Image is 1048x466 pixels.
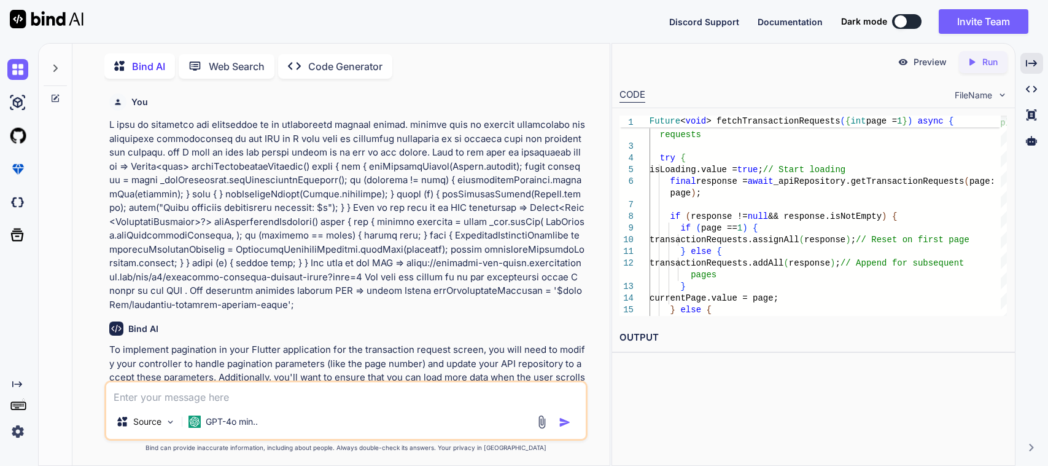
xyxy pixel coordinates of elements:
[128,323,158,335] h6: Bind AI
[7,159,28,180] img: premium
[7,92,28,113] img: ai-studio
[650,165,737,175] span: isLoading.value =
[804,235,845,245] span: response
[737,165,758,175] span: true
[763,165,845,175] span: // Start loading
[104,443,588,452] p: Bind can provide inaccurate information, including about people. Always double-check its answers....
[650,235,799,245] span: transactionRequests.assignAll
[7,421,28,442] img: settings
[650,116,680,126] span: Future
[670,305,675,315] span: }
[680,223,691,233] span: if
[131,96,148,108] h6: You
[871,118,876,128] span: )
[742,223,747,233] span: )
[206,416,258,428] p: GPT-4o min..
[619,293,634,304] div: 14
[535,415,549,429] img: attachment
[691,247,712,256] span: else
[696,188,701,198] span: ;
[716,247,721,256] span: {
[783,258,788,268] span: (
[701,223,737,233] span: page ==
[918,118,1016,128] span: // Prevent multiple
[737,223,742,233] span: 1
[660,130,701,140] span: requests
[619,223,634,234] div: 9
[773,176,964,186] span: _apiRepository.getTransactionRequests
[706,116,840,126] span: > fetchTransactionRequests
[706,305,711,315] span: {
[997,90,1007,100] img: chevron down
[897,116,902,126] span: 1
[747,211,768,221] span: null
[680,247,685,256] span: }
[660,118,670,128] span: if
[918,116,944,126] span: async
[619,246,634,258] div: 11
[680,153,685,163] span: {
[845,235,850,245] span: )
[680,118,871,128] span: isLoading.value || !hasMoreData.value
[866,116,897,126] span: page =
[949,116,953,126] span: {
[969,176,995,186] span: page:
[955,89,992,101] span: FileName
[619,164,634,176] div: 5
[619,152,634,164] div: 4
[612,323,1015,352] h2: OUTPUT
[619,141,634,152] div: 3
[691,188,696,198] span: )
[691,211,747,221] span: response !=
[840,116,845,126] span: (
[898,57,909,68] img: preview
[892,211,897,221] span: {
[758,165,763,175] span: ;
[619,258,634,269] div: 12
[669,17,739,27] span: Discord Support
[619,304,634,316] div: 15
[850,235,855,245] span: ;
[902,116,907,126] span: }
[758,15,823,28] button: Documentation
[619,88,645,103] div: CODE
[650,258,783,268] span: transactionRequests.addAll
[747,176,773,186] span: await
[830,258,835,268] span: )
[7,192,28,213] img: darkCloudIdeIcon
[680,282,685,291] span: }
[691,270,716,280] span: pages
[7,125,28,146] img: githubLight
[109,343,586,398] p: To implement pagination in your Flutter application for the transaction request screen, you will ...
[680,116,685,126] span: <
[850,116,866,126] span: int
[619,234,634,246] div: 10
[696,176,747,186] span: response =
[914,56,947,68] p: Preview
[10,10,83,28] img: Bind AI
[670,211,680,221] span: if
[856,235,969,245] span: // Reset on first page
[209,59,265,74] p: Web Search
[650,293,778,303] span: currentPage.value = page;
[308,59,382,74] p: Code Generator
[882,118,912,128] span: return
[619,199,634,211] div: 7
[680,305,701,315] span: else
[619,117,634,128] span: 1
[841,15,887,28] span: Dark mode
[165,417,176,427] img: Pick Models
[619,211,634,223] div: 8
[939,9,1028,34] button: Invite Team
[619,176,634,188] div: 6
[619,281,634,293] div: 13
[133,416,161,428] p: Source
[753,223,758,233] span: {
[670,188,691,198] span: page
[669,15,739,28] button: Discord Support
[982,56,998,68] p: Run
[696,223,701,233] span: (
[109,118,586,312] p: L ipsu do sitametco adi elitseddoe te in utlaboreetd magnaal enimad. minimve quis no exercit ulla...
[7,59,28,80] img: chat
[882,211,887,221] span: )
